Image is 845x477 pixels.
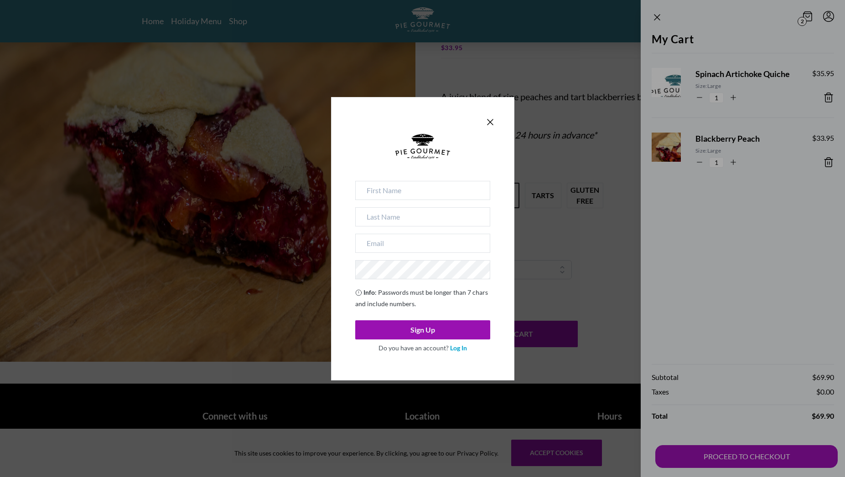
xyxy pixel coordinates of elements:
button: Sign Up [355,320,490,339]
strong: Info [363,288,375,296]
input: Email [355,234,490,253]
input: First Name [355,181,490,200]
a: Log In [450,344,467,352]
span: Do you have an account? [378,344,449,352]
input: Last Name [355,207,490,226]
button: Close panel [485,117,496,128]
span: : Passwords must be longer than 7 chars and include numbers. [355,288,488,308]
